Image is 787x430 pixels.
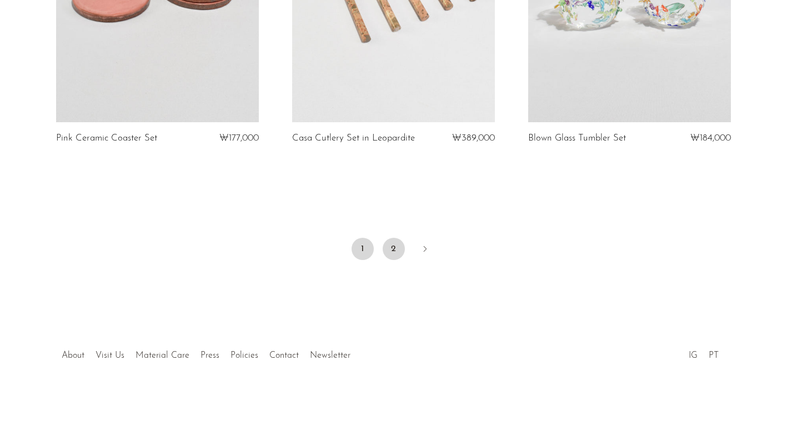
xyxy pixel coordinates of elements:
[62,351,84,360] a: About
[690,133,731,143] span: ₩184,000
[452,133,495,143] span: ₩389,000
[292,133,415,143] a: Casa Cutlery Set in Leopardite
[56,133,157,143] a: Pink Ceramic Coaster Set
[683,342,724,363] ul: Social Medias
[528,133,626,143] a: Blown Glass Tumbler Set
[200,351,219,360] a: Press
[709,351,719,360] a: PT
[352,238,374,260] span: 1
[136,351,189,360] a: Material Care
[56,342,356,363] ul: Quick links
[414,238,436,262] a: Next
[230,351,258,360] a: Policies
[383,238,405,260] a: 2
[96,351,124,360] a: Visit Us
[689,351,698,360] a: IG
[269,351,299,360] a: Contact
[219,133,259,143] span: ₩177,000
